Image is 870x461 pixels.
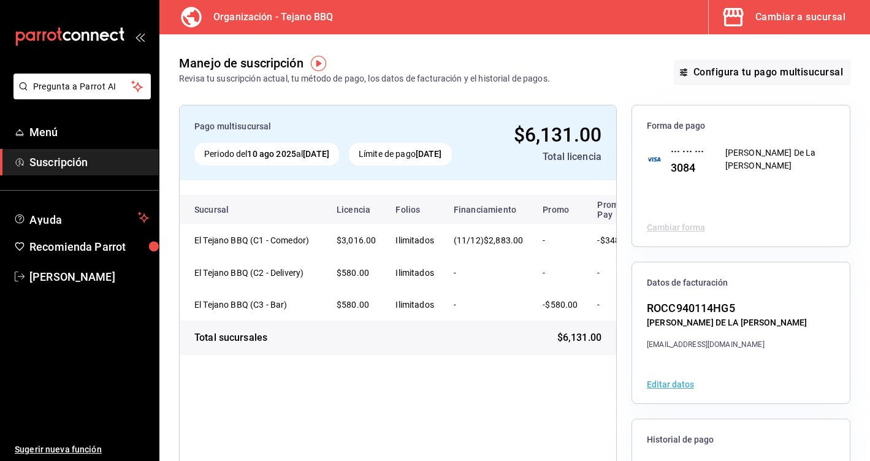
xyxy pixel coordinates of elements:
div: ROCC940114HG5 [647,300,807,316]
td: - [587,257,646,289]
strong: [DATE] [303,149,329,159]
span: Datos de facturación [647,277,835,289]
td: - [444,289,533,321]
a: Pregunta a Parrot AI [9,89,151,102]
td: Ilimitados [386,224,444,257]
div: Sucursal [194,205,262,215]
div: Total sucursales [194,330,267,345]
span: Recomienda Parrot [29,238,149,255]
div: [PERSON_NAME] De La [PERSON_NAME] [725,147,835,172]
div: El Tejano BBQ (C2 - Delivery) [194,267,317,279]
td: - [533,224,587,257]
button: Configura tu pago multisucursal [674,59,850,85]
td: Ilimitados [386,289,444,321]
td: - [533,257,587,289]
th: Folios [386,195,444,224]
span: $6,131.00 [514,123,601,147]
span: $580.00 [337,300,369,310]
span: [PERSON_NAME] [29,269,149,285]
span: Ayuda [29,210,133,225]
div: Promo Pay [597,200,636,219]
td: - [444,257,533,289]
div: El Tejano BBQ (C1 - Comedor) [194,234,317,246]
div: Total licencia [487,150,601,164]
span: $580.00 [337,268,369,278]
button: open_drawer_menu [135,32,145,42]
div: Periodo del al [194,143,339,166]
div: [EMAIL_ADDRESS][DOMAIN_NAME] [647,339,807,350]
img: Tooltip marker [311,56,326,71]
div: Revisa tu suscripción actual, tu método de pago, los datos de facturación y el historial de pagos. [179,72,550,85]
div: (11/12) [454,234,523,247]
span: Forma de pago [647,120,835,132]
th: Licencia [327,195,386,224]
th: Promo [533,195,587,224]
span: $2,883.00 [484,235,523,245]
span: -$348.00 [597,235,632,245]
strong: [DATE] [416,149,442,159]
span: -$580.00 [543,300,578,310]
td: Ilimitados [386,257,444,289]
div: Manejo de suscripción [179,54,303,72]
div: Límite de pago [349,143,452,166]
button: Editar datos [647,380,694,389]
span: $3,016.00 [337,235,376,245]
strong: 10 ago 2025 [247,149,296,159]
span: Sugerir nueva función [15,443,149,456]
td: - [587,289,646,321]
div: El Tejano BBQ (C3 - Bar) [194,299,317,311]
span: Menú [29,124,149,140]
th: Financiamiento [444,195,533,224]
button: Pregunta a Parrot AI [13,74,151,99]
h3: Organización - Tejano BBQ [204,10,333,25]
span: Pregunta a Parrot AI [33,80,132,93]
span: Historial de pago [647,434,835,446]
span: $6,131.00 [557,330,601,345]
button: Cambiar forma [647,223,705,232]
span: Suscripción [29,154,149,170]
div: [PERSON_NAME] DE LA [PERSON_NAME] [647,316,807,329]
div: ··· ··· ··· 3084 [661,143,711,176]
div: Cambiar a sucursal [755,9,845,26]
div: Pago multisucursal [194,120,478,133]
